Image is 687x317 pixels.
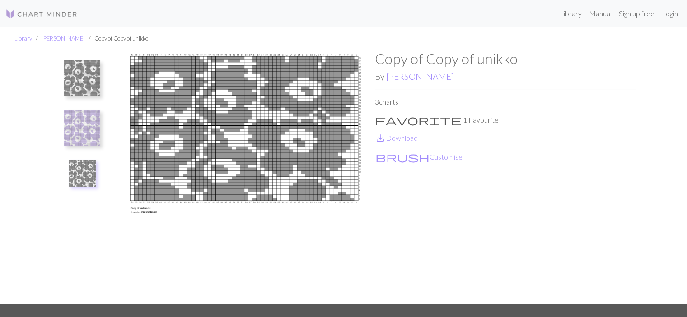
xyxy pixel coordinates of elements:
button: CustomiseCustomise [375,151,463,163]
a: Sign up free [615,5,658,23]
a: Library [14,35,32,42]
p: 3 charts [375,96,636,107]
img: unikko [64,60,100,96]
i: Favourite [375,115,462,125]
a: [PERSON_NAME] [42,35,85,42]
span: favorite [375,114,462,126]
a: Login [658,5,682,23]
img: Copy of unikko [69,160,96,187]
h2: By [375,71,636,82]
li: Copy of Copy of unikko [85,34,148,43]
img: Logo [5,9,78,19]
img: Copy of unikko [113,50,375,303]
i: Customise [375,152,430,162]
span: brush [375,151,430,163]
span: save_alt [375,132,386,144]
p: 1 Favourite [375,115,636,125]
a: Library [556,5,585,23]
i: Download [375,133,386,143]
a: Manual [585,5,615,23]
a: [PERSON_NAME] [386,71,454,82]
img: Copy of unikko [64,110,100,146]
h1: Copy of Copy of unikko [375,50,636,67]
a: DownloadDownload [375,133,418,142]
